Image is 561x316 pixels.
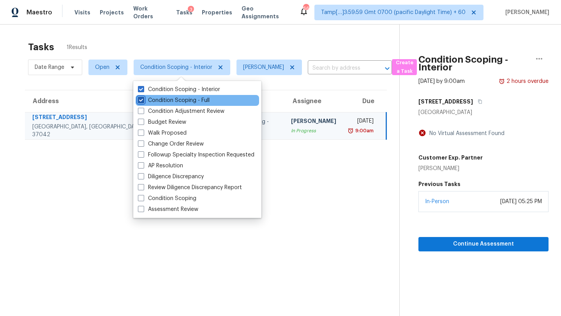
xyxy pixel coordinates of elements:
[291,127,336,135] div: In Progress
[392,59,417,75] button: Create a Task
[138,129,187,137] label: Walk Proposed
[285,90,342,112] th: Assignee
[95,63,109,71] span: Open
[138,162,183,170] label: AP Resolution
[396,58,413,76] span: Create a Task
[418,56,530,71] h2: Condition Scoping - Interior
[426,130,505,137] div: No Virtual Assessment Found
[138,151,254,159] label: Followup Specialty Inspection Requested
[26,9,52,16] span: Maestro
[500,198,542,205] div: [DATE] 05:25 PM
[418,129,426,137] img: Artifact Not Present Icon
[100,9,124,16] span: Projects
[418,237,549,251] button: Continue Assessment
[349,117,373,127] div: [DATE]
[32,123,147,139] div: [GEOGRAPHIC_DATA], [GEOGRAPHIC_DATA], 37042
[418,154,483,162] h5: Customer Exp. Partner
[418,109,549,116] div: [GEOGRAPHIC_DATA]
[291,117,336,127] div: [PERSON_NAME]
[140,63,212,71] span: Condition Scoping - Interior
[243,63,284,71] span: [PERSON_NAME]
[418,180,549,188] h5: Previous Tasks
[28,43,54,51] h2: Tasks
[342,90,386,112] th: Due
[74,9,90,16] span: Visits
[67,44,87,51] span: 1 Results
[505,77,549,85] div: 2 hours overdue
[321,9,466,16] span: Tamp[…]3:59:59 Gmt 0700 (pacific Daylight Time) + 60
[425,199,449,204] a: In-Person
[242,5,290,20] span: Geo Assignments
[32,113,147,123] div: [STREET_ADDRESS]
[133,5,167,20] span: Work Orders
[418,165,483,172] div: [PERSON_NAME]
[502,9,549,16] span: [PERSON_NAME]
[138,184,242,191] label: Review Diligence Discrepancy Report
[138,205,198,213] label: Assessment Review
[138,118,186,126] label: Budget Review
[354,127,374,135] div: 9:00am
[25,90,153,112] th: Address
[348,127,354,135] img: Overdue Alarm Icon
[499,77,505,85] img: Overdue Alarm Icon
[303,5,309,12] div: 663
[176,10,192,15] span: Tasks
[188,6,194,14] div: 3
[35,63,64,71] span: Date Range
[138,195,196,202] label: Condition Scoping
[138,107,224,115] label: Condition Adjustment Review
[473,95,483,109] button: Copy Address
[138,140,204,148] label: Change Order Review
[202,9,232,16] span: Properties
[425,239,542,249] span: Continue Assessment
[138,97,210,104] label: Condition Scoping - Full
[418,98,473,105] h5: [STREET_ADDRESS]
[138,173,204,181] label: Diligence Discrepancy
[382,63,393,74] button: Open
[308,62,370,74] input: Search by address
[418,77,465,85] div: [DATE] by 9:00am
[138,86,220,93] label: Condition Scoping - Interior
